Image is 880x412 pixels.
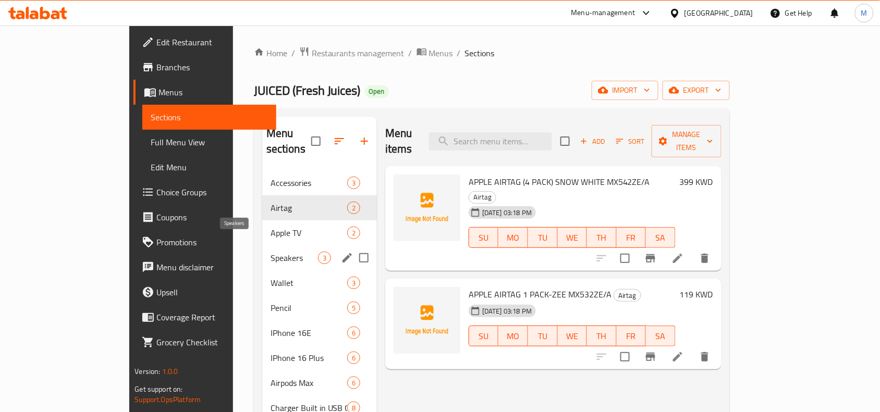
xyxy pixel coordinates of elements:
button: SU [469,326,498,346]
span: Get support on: [135,382,182,396]
span: Manage items [660,128,713,154]
h2: Menu items [385,126,417,157]
div: Wallet [271,277,347,289]
div: items [318,252,331,264]
span: SA [650,230,671,245]
span: Apple TV [271,227,347,239]
a: Restaurants management [299,46,405,60]
button: delete [692,246,717,271]
span: export [671,84,722,97]
a: Support.OpsPlatform [135,393,201,406]
span: 2 [348,228,360,238]
div: items [347,377,360,389]
span: Add [579,135,607,147]
li: / [457,47,461,59]
span: Speakers [271,252,318,264]
a: Menus [417,46,453,60]
span: Sort items [609,133,652,149]
span: Airtag [469,191,496,203]
button: FR [617,227,646,248]
span: FR [621,230,642,245]
span: Select section [554,130,576,152]
button: edit [339,250,355,266]
span: Menus [158,86,268,98]
span: 6 [348,328,360,338]
button: WE [558,326,588,346]
a: Branches [133,55,276,80]
button: Branch-specific-item [638,246,663,271]
span: Airpods Max [271,377,347,389]
span: Edit Menu [151,161,268,173]
button: Manage items [652,125,722,157]
div: IPhone 16E6 [262,320,377,345]
span: Choice Groups [156,186,268,198]
a: Edit menu item [671,351,684,363]
span: Airtag [614,290,641,302]
span: IPhone 16 Plus [271,352,347,364]
button: TU [528,326,558,346]
h6: 119 KWD [680,287,713,302]
span: WE [562,230,583,245]
div: Accessories3 [262,170,377,195]
span: TH [591,329,613,344]
span: Menu disclaimer [156,261,268,273]
span: Sections [465,47,495,59]
span: Full Menu View [151,136,268,148]
span: Pencil [271,302,347,314]
span: WE [562,329,583,344]
div: items [347,302,360,314]
span: Sort [616,135,645,147]
button: Add section [352,129,377,154]
span: Airtag [271,202,347,214]
button: TU [528,227,558,248]
a: Edit Menu [142,155,276,180]
span: MO [503,230,524,245]
a: Coverage Report [133,305,276,330]
span: Menus [429,47,453,59]
div: Pencil5 [262,295,377,320]
span: 2 [348,203,360,213]
span: 1.0.0 [162,365,178,378]
span: TU [532,230,554,245]
a: Menus [133,80,276,105]
div: items [347,177,360,189]
div: Menu-management [571,7,635,19]
div: Apple TV2 [262,220,377,245]
button: Branch-specific-item [638,344,663,369]
span: Add item [576,133,609,149]
span: FR [621,329,642,344]
span: Sections [151,111,268,123]
input: search [429,132,552,151]
span: Grocery Checklist [156,336,268,348]
span: Restaurants management [312,47,405,59]
div: Speakers3edit [262,245,377,270]
span: SU [473,230,494,245]
li: / [291,47,295,59]
div: Accessories [271,177,347,189]
button: FR [617,326,646,346]
div: Airpods Max6 [262,370,377,395]
span: Select to update [614,247,636,269]
li: / [409,47,412,59]
span: JUICED (Fresh Juices) [254,79,361,102]
button: TH [587,326,617,346]
div: items [347,327,360,339]
div: IPhone 16 Plus6 [262,345,377,370]
span: M [861,7,867,19]
div: [GEOGRAPHIC_DATA] [685,7,753,19]
div: Airtag2 [262,195,377,220]
h6: 399 KWD [680,174,713,189]
span: import [600,84,650,97]
a: Sections [142,105,276,130]
button: TH [587,227,617,248]
span: Promotions [156,236,268,248]
div: IPhone 16E [271,327,347,339]
span: 3 [348,178,360,188]
span: TH [591,230,613,245]
div: Airtag [469,191,496,204]
div: items [347,352,360,364]
a: Edit Restaurant [133,30,276,55]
